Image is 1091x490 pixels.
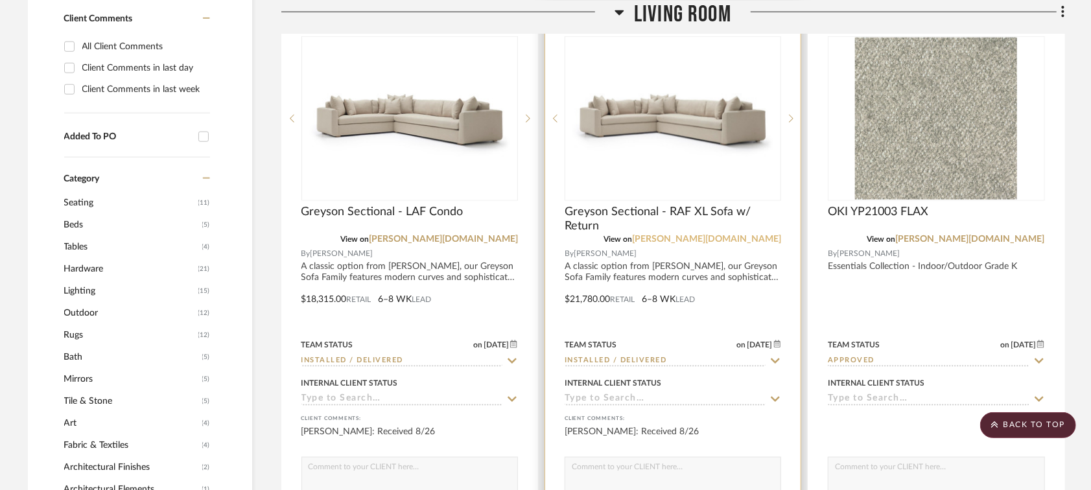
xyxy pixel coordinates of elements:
span: Fabric & Textiles [64,434,199,456]
span: (4) [202,413,210,434]
span: on [1000,341,1009,349]
span: Beds [64,214,199,236]
span: (5) [202,391,210,412]
span: Bath [64,346,199,368]
span: View on [340,235,369,243]
span: [PERSON_NAME] [574,248,637,260]
a: [PERSON_NAME][DOMAIN_NAME] [896,235,1045,244]
span: (4) [202,435,210,456]
span: View on [604,235,632,243]
scroll-to-top-button: BACK TO TOP [980,412,1076,438]
input: Type to Search… [565,355,766,367]
span: Greyson Sectional - LAF Condo [301,205,463,219]
span: (12) [198,303,210,323]
input: Type to Search… [565,393,766,406]
div: 0 [565,37,780,200]
span: [DATE] [746,340,774,349]
span: (11) [198,192,210,213]
div: Client Comments in last day [82,58,207,78]
span: on [473,341,482,349]
span: Tables [64,236,199,258]
span: Greyson Sectional - RAF XL Sofa w/ Return [565,205,781,233]
span: Hardware [64,258,195,280]
div: [PERSON_NAME]: Received 8/26 [565,425,781,451]
div: Added To PO [64,132,192,143]
span: [PERSON_NAME] [837,248,900,260]
span: [DATE] [1009,340,1037,349]
span: (12) [198,325,210,345]
span: OKI YP21003 FLAX [828,205,928,219]
a: [PERSON_NAME][DOMAIN_NAME] [369,235,518,244]
span: on [737,341,746,349]
span: Lighting [64,280,195,302]
input: Type to Search… [301,393,502,406]
div: All Client Comments [82,36,207,57]
span: Mirrors [64,368,199,390]
img: Greyson Sectional - RAF XL Sofa w/ Return [566,45,780,192]
span: Outdoor [64,302,195,324]
span: (2) [202,457,210,478]
input: Type to Search… [828,393,1029,406]
div: Team Status [301,339,353,351]
span: (5) [202,215,210,235]
span: By [565,248,574,260]
span: Art [64,412,199,434]
div: Client Comments in last week [82,79,207,100]
span: Client Comments [64,14,133,23]
span: Seating [64,192,195,214]
span: (5) [202,369,210,390]
img: OKI YP21003 FLAX [855,38,1017,200]
span: (4) [202,237,210,257]
div: [PERSON_NAME]: Received 8/26 [301,425,518,451]
span: [DATE] [482,340,510,349]
span: [PERSON_NAME] [311,248,373,260]
input: Type to Search… [828,355,1029,367]
span: (5) [202,347,210,367]
div: Internal Client Status [565,377,661,389]
span: Rugs [64,324,195,346]
div: Team Status [828,339,880,351]
div: Team Status [565,339,616,351]
span: Tile & Stone [64,390,199,412]
span: (15) [198,281,210,301]
input: Type to Search… [301,355,502,367]
span: Architectural Finishes [64,456,199,478]
div: Internal Client Status [301,377,398,389]
div: Internal Client Status [828,377,924,389]
span: By [301,248,311,260]
span: (21) [198,259,210,279]
span: By [828,248,837,260]
img: Greyson Sectional - LAF Condo [303,45,517,192]
span: View on [867,235,896,243]
a: [PERSON_NAME][DOMAIN_NAME] [632,235,781,244]
span: Category [64,174,100,185]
